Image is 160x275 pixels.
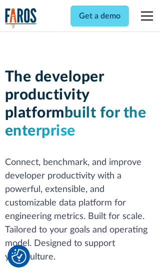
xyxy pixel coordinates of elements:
[5,8,37,28] img: Logo of the analytics and reporting company Faros.
[5,8,37,28] a: home
[70,5,129,26] a: Get a demo
[5,68,155,140] h1: The developer productivity platform
[5,105,146,138] span: built for the enterprise
[11,249,26,264] button: Cookie Settings
[135,4,155,28] div: menu
[11,249,26,264] img: Revisit consent button
[5,156,155,264] p: Connect, benchmark, and improve developer productivity with a powerful, extensible, and customiza...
